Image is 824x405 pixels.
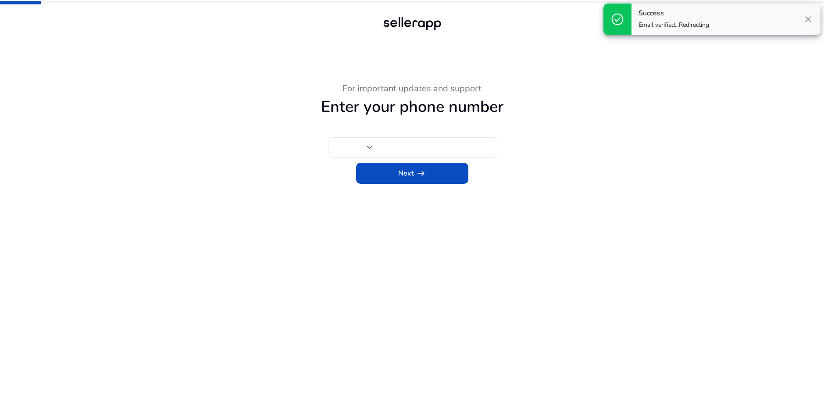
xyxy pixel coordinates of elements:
span: check_circle [610,12,624,26]
span: arrow_right_alt [416,168,426,179]
span: Next [398,168,426,179]
p: Email verified...Redirecting [639,21,709,29]
button: Nextarrow_right_alt [356,163,468,184]
span: close [803,14,813,25]
h3: For important updates and support [171,83,653,94]
h4: Success [639,9,709,18]
h1: Enter your phone number [171,97,653,116]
